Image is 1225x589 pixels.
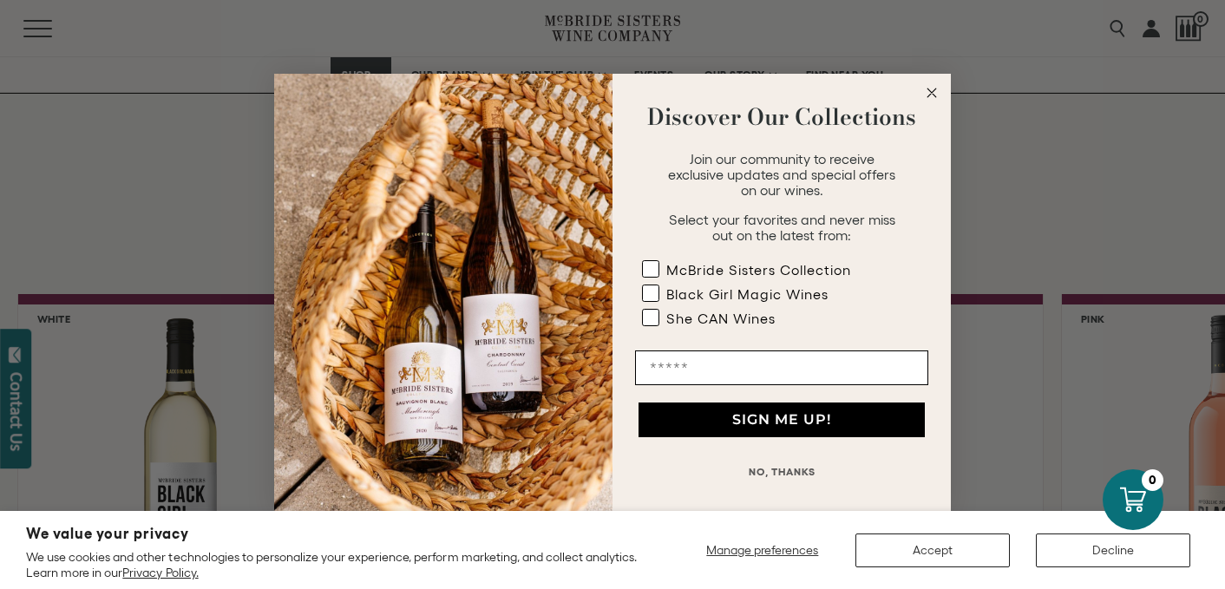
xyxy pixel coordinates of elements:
div: She CAN Wines [666,311,776,326]
p: We use cookies and other technologies to personalize your experience, perform marketing, and coll... [26,549,637,580]
span: Join our community to receive exclusive updates and special offers on our wines. [668,151,895,198]
button: SIGN ME UP! [639,402,925,437]
h2: We value your privacy [26,527,637,541]
span: Select your favorites and never miss out on the latest from: [669,212,895,243]
div: McBride Sisters Collection [666,262,851,278]
input: Email [635,350,928,385]
button: Manage preferences [696,533,829,567]
img: 42653730-7e35-4af7-a99d-12bf478283cf.jpeg [274,74,612,515]
button: Decline [1036,533,1190,567]
div: Black Girl Magic Wines [666,286,829,302]
div: 0 [1142,469,1163,491]
a: Privacy Policy. [122,566,198,579]
button: Close dialog [921,82,942,103]
button: Accept [855,533,1010,567]
strong: Discover Our Collections [647,100,916,134]
button: NO, THANKS [635,455,928,489]
span: Manage preferences [706,543,818,557]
